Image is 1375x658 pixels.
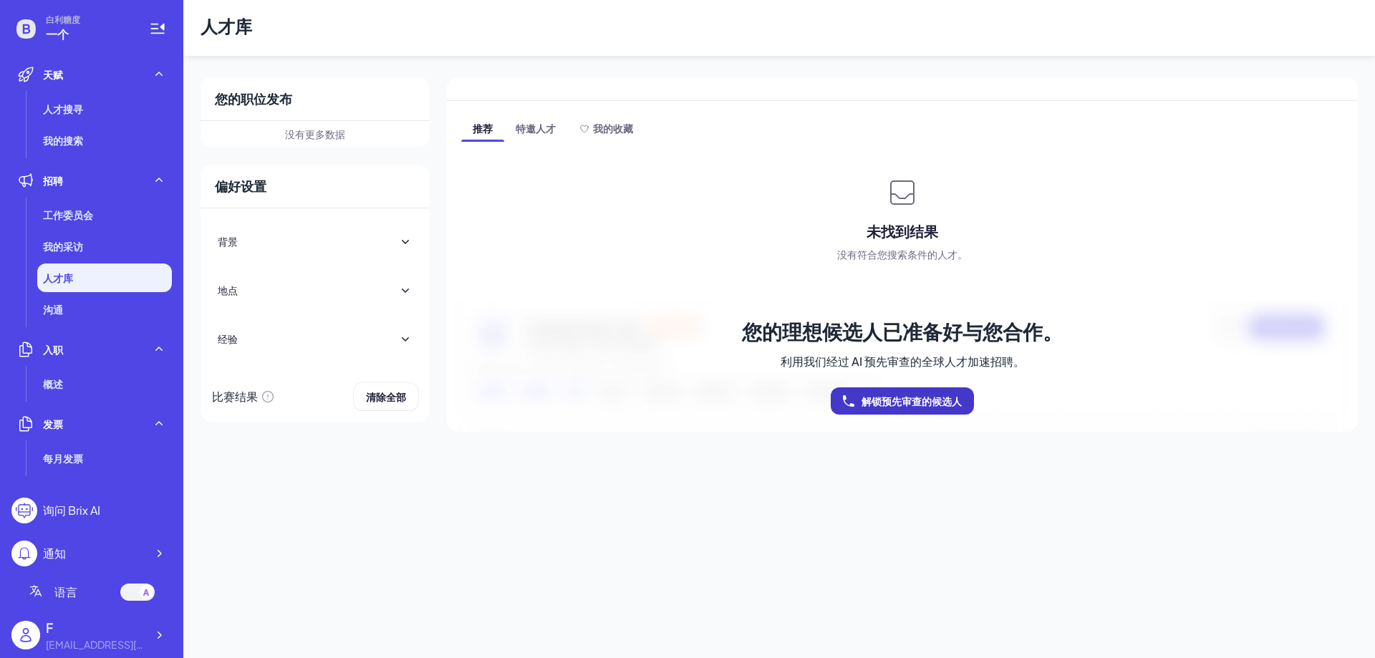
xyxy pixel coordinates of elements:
span: 一个 [46,26,132,43]
font: 经验 [218,332,238,345]
div: 1340670063@qq.com [46,637,146,652]
font: 招聘 [43,174,63,187]
font: 工作委员会 [43,208,93,221]
font: 偏好设置 [215,178,266,194]
img: user_logo.png [11,621,40,649]
font: 背景 [218,235,238,248]
font: 通知 [43,546,66,561]
font: 我的搜索 [43,134,83,147]
font: F [46,619,54,636]
font: 比赛结果 [212,389,258,404]
font: 概述 [43,377,63,390]
font: 我的采访 [43,240,83,253]
font: 没有更多数据 [285,127,345,140]
font: 沟通 [43,303,63,316]
font: 询问 Brix AI [43,503,100,518]
font: 人才库 [201,15,252,37]
font: 入职 [43,343,63,356]
img: 人才-bg [447,301,1358,432]
font: [EMAIL_ADDRESS][DOMAIN_NAME] [46,638,214,651]
div: F [46,618,146,637]
font: 人才搜寻 [43,102,83,115]
font: 解锁预先审查的候选人 [862,395,962,407]
font: 地点 [218,284,238,296]
font: 一个 [46,26,69,42]
font: 我的收藏 [593,122,633,135]
font: 没有符合您搜索条件的人才。 [837,248,968,261]
font: 利用我们经过 AI 预先审查的全球人才加速招聘。 [781,354,1025,369]
font: 清除全部 [366,390,406,403]
font: 发票 [43,417,63,430]
font: 推荐 [473,122,493,135]
button: 解锁预先审查的候选人 [831,387,974,415]
font: 特邀人才 [516,122,556,135]
font: 白利糖度 [46,14,80,25]
font: 天赋 [43,68,63,81]
font: 人才库 [43,271,73,284]
font: 未找到结果 [867,222,938,240]
font: 语言 [54,584,77,599]
button: 清除全部 [354,383,418,410]
font: 您的职位发布 [215,90,292,107]
font: 您的理想候选人已准备好与您合作。 [742,319,1063,344]
font: 每月发票 [43,452,83,465]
